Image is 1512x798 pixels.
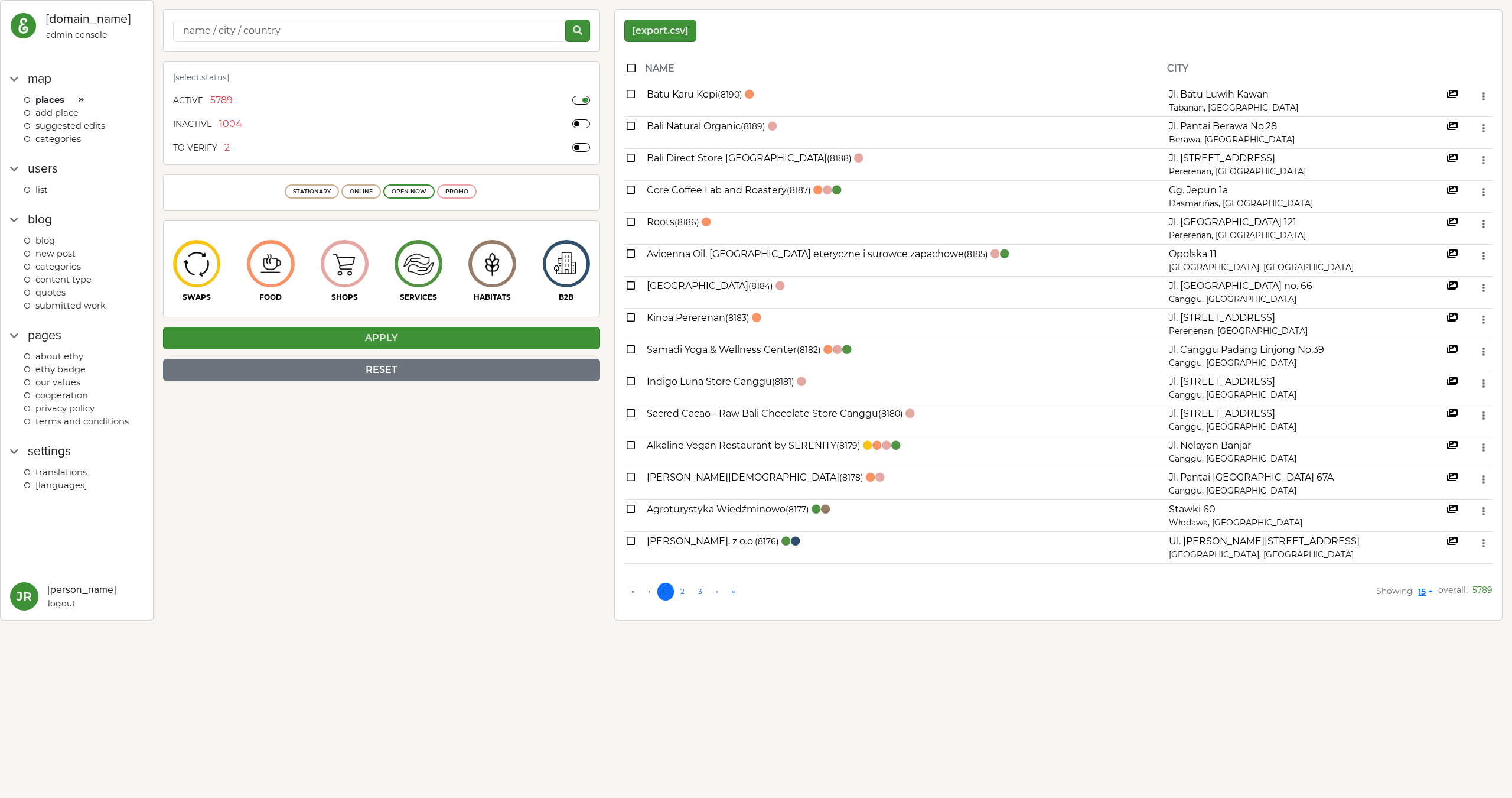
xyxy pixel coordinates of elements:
img: icon-image [251,249,291,278]
div: Pererenan, [GEOGRAPHIC_DATA] [1169,229,1442,242]
span: New post [35,248,76,259]
img: icon-image [546,246,586,281]
div: [GEOGRAPHIC_DATA], [GEOGRAPHIC_DATA] [1169,549,1442,561]
span: Bali Direct Store [GEOGRAPHIC_DATA] [647,153,852,164]
div: Tabanan, [GEOGRAPHIC_DATA] [1169,102,1442,114]
img: icon-image [472,245,512,283]
a: 1 [657,583,674,601]
span: Sacred Cacao - Raw Bali Chocolate Store Canggu [647,408,903,419]
div: [GEOGRAPHIC_DATA], [GEOGRAPHIC_DATA] [1169,261,1442,274]
small: (8180) [878,408,903,419]
div: [PERSON_NAME] [48,583,116,598]
div: map [28,70,51,89]
div: Opolska 11 [1169,247,1442,261]
div: Canggu, [GEOGRAPHIC_DATA] [1169,357,1442,369]
div: Users [28,160,58,179]
span: Cooperation [35,390,88,401]
span: Samadi Yoga & Wellness Center [647,344,821,355]
span: Kinoa Pererenan [647,312,750,323]
div: Jl. [STREET_ADDRESS] [1169,375,1442,389]
div: ONLINE [350,187,373,196]
span: Submitted work [35,300,106,311]
img: icon-image [325,245,364,283]
span: Indigo Luna Store Canggu [647,376,794,387]
div: SHOPS [321,292,368,303]
span: Privacy policy [35,403,94,414]
span: Translations [35,467,87,478]
div: PROMO [445,187,468,196]
small: (8176) [755,536,779,547]
button: 15 [1413,583,1438,601]
a: » [725,583,742,601]
div: Canggu, [GEOGRAPHIC_DATA] [1169,389,1442,401]
input: Search [173,20,566,42]
div: Canggu, [GEOGRAPHIC_DATA] [1169,485,1442,497]
span: ADD PLACE [35,108,79,118]
span: 2 [224,141,230,155]
div: Jl. [STREET_ADDRESS] [1169,151,1442,166]
span: 5789 [210,93,233,108]
span: CONTENT TYPE [35,274,92,285]
div: Canggu, [GEOGRAPHIC_DATA] [1169,421,1442,433]
div: Perenenan, [GEOGRAPHIC_DATA] [1169,325,1442,338]
div: Włodawa, [GEOGRAPHIC_DATA] [1169,517,1442,529]
div: STATIONARY [293,187,331,196]
span: Roots [647,216,699,228]
div: Berawa, [GEOGRAPHIC_DATA] [1169,134,1442,146]
div: Canggu, [GEOGRAPHIC_DATA] [1169,453,1442,465]
small: (8179) [836,440,861,451]
div: Jl. Nelayan Banjar [1169,439,1442,453]
div: Jl. Pantai Berawa No.28 [1169,119,1442,134]
span: Suggested edits [35,121,105,131]
div: RESET [163,359,600,381]
div: Jl. [STREET_ADDRESS] [1169,311,1442,325]
span: Core Coffee Lab and Roastery [647,184,811,196]
div: APPLY [163,327,600,349]
a: › [709,583,725,601]
span: Terms and conditions [35,416,129,427]
small: (8184) [748,281,773,291]
span: Alkaline Vegan Restaurant by SERENITY [647,440,861,451]
span: Quotes [35,287,66,298]
small: (8185) [964,249,988,259]
div: Dasmariñas, [GEOGRAPHIC_DATA] [1169,197,1442,210]
div: settings [28,442,71,461]
button: JR [10,582,38,611]
span: [languages] [35,480,87,491]
div: Pererenan, [GEOGRAPHIC_DATA] [1169,166,1442,178]
img: ethy-logo [10,12,37,39]
div: OPEN NOW [392,187,426,196]
span: 5789 [1472,585,1493,595]
span: list [35,184,48,195]
small: (8178) [839,472,863,483]
div: Jl. [GEOGRAPHIC_DATA] no. 66 [1169,279,1442,293]
div: Ul. [PERSON_NAME][STREET_ADDRESS] [1169,534,1442,549]
div: Pages [28,326,61,345]
div: HABITATS [468,292,516,303]
span: [PERSON_NAME]. z o.o. [647,536,779,547]
small: (8189) [741,121,765,132]
div: blog [28,210,52,229]
small: (8182) [797,345,821,355]
div: TO VERIFY [173,142,217,154]
div: SERVICES [395,292,442,303]
small: (8190) [718,89,742,100]
span: Bali Natural Organic [647,121,765,132]
div: logout [48,598,116,610]
img: icon-image [177,246,217,281]
span: 1004 [219,117,242,131]
span: Ethy badge [35,364,86,375]
th: name [644,51,1166,85]
div: Canggu, [GEOGRAPHIC_DATA] [1169,293,1442,306]
div: Inactive [173,118,212,131]
span: [GEOGRAPHIC_DATA] [647,280,773,291]
div: Jl. [GEOGRAPHIC_DATA] 121 [1169,215,1442,229]
div: Active [173,95,203,107]
div: B2B [543,292,590,303]
a: 3 [691,583,709,601]
span: Agroturystyka Wiedźminowo [647,504,809,515]
div: Jl. Batu Luwih Kawan [1169,87,1442,102]
div: Jl. Canggu Padang Linjong No.39 [1169,343,1442,357]
span: Avicenna Oil. [GEOGRAPHIC_DATA] eteryczne i surowce zapachowe [647,248,988,259]
div: [select.status] [166,72,597,84]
